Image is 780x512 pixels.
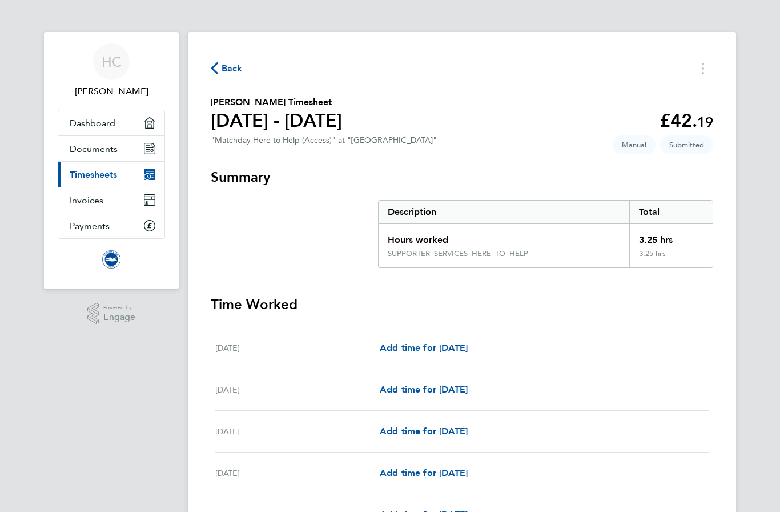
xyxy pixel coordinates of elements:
[378,200,713,268] div: Summary
[70,169,117,180] span: Timesheets
[44,32,179,289] nav: Main navigation
[70,118,115,129] span: Dashboard
[380,342,468,353] span: Add time for [DATE]
[211,295,713,314] h3: Time Worked
[58,43,165,98] a: HC[PERSON_NAME]
[58,187,164,213] a: Invoices
[211,168,713,186] h3: Summary
[58,110,164,135] a: Dashboard
[211,95,342,109] h2: [PERSON_NAME] Timesheet
[211,61,243,75] button: Back
[70,221,110,231] span: Payments
[629,201,713,223] div: Total
[70,143,118,154] span: Documents
[660,135,713,154] span: This timesheet is Submitted.
[697,114,713,130] span: 19
[613,135,656,154] span: This timesheet was manually created.
[379,201,629,223] div: Description
[215,466,380,480] div: [DATE]
[388,249,528,258] div: SUPPORTER_SERVICES_HERE_TO_HELP
[380,383,468,397] a: Add time for [DATE]
[222,62,243,75] span: Back
[103,303,135,313] span: Powered by
[629,224,713,249] div: 3.25 hrs
[211,109,342,132] h1: [DATE] - [DATE]
[660,110,713,131] app-decimal: £42.
[380,466,468,480] a: Add time for [DATE]
[380,467,468,478] span: Add time for [DATE]
[215,341,380,355] div: [DATE]
[102,250,120,269] img: brightonandhovealbion-logo-retina.png
[211,135,437,145] div: "Matchday Here to Help (Access)" at "[GEOGRAPHIC_DATA]"
[629,249,713,267] div: 3.25 hrs
[70,195,103,206] span: Invoices
[58,213,164,238] a: Payments
[102,54,122,69] span: HC
[380,426,468,437] span: Add time for [DATE]
[87,303,136,325] a: Powered byEngage
[103,313,135,322] span: Engage
[58,250,165,269] a: Go to home page
[215,425,380,438] div: [DATE]
[380,425,468,438] a: Add time for [DATE]
[380,384,468,395] span: Add time for [DATE]
[58,85,165,98] span: Hannah Carlisle
[380,341,468,355] a: Add time for [DATE]
[693,59,713,77] button: Timesheets Menu
[58,162,164,187] a: Timesheets
[379,224,629,249] div: Hours worked
[58,136,164,161] a: Documents
[215,383,380,397] div: [DATE]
